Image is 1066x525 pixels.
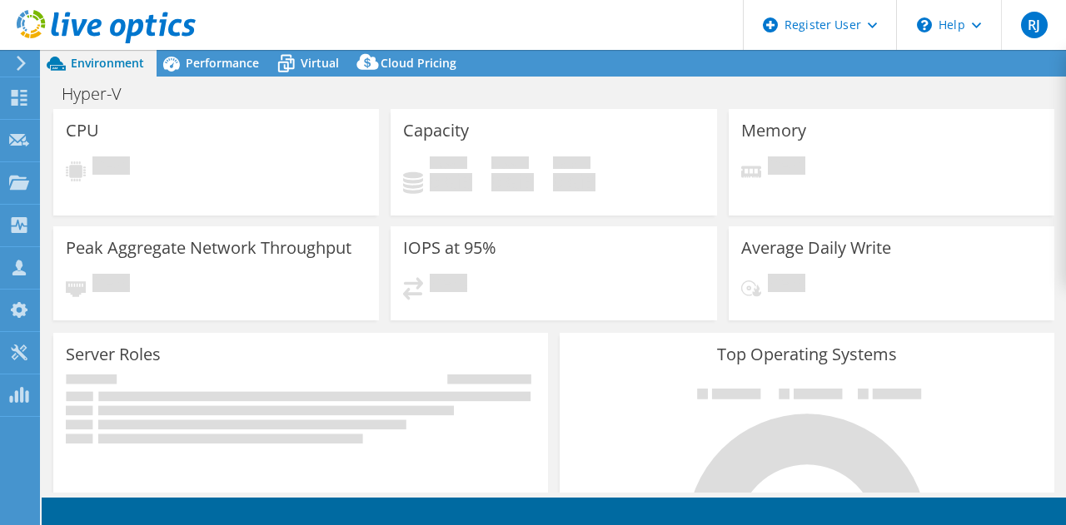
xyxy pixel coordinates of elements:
span: Used [430,156,467,173]
h4: 0 GiB [553,173,595,191]
h3: Capacity [403,121,469,140]
h3: IOPS at 95% [403,239,496,257]
h4: 0 GiB [430,173,472,191]
span: Pending [92,156,130,179]
h3: Memory [741,121,806,140]
span: Virtual [301,55,339,71]
span: Free [491,156,529,173]
span: Performance [186,55,259,71]
h1: Hyper-V [54,85,147,103]
h3: Peak Aggregate Network Throughput [66,239,351,257]
h3: CPU [66,121,99,140]
span: Pending [430,274,467,296]
span: Pending [768,274,805,296]
h3: Top Operating Systems [572,345,1042,364]
span: Environment [71,55,144,71]
svg: \n [917,17,932,32]
span: Cloud Pricing [381,55,456,71]
span: Pending [768,156,805,179]
h3: Server Roles [66,345,161,364]
span: RJ [1021,12,1048,38]
h3: Average Daily Write [741,239,891,257]
h4: 0 GiB [491,173,534,191]
span: Total [553,156,590,173]
span: Pending [92,274,130,296]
